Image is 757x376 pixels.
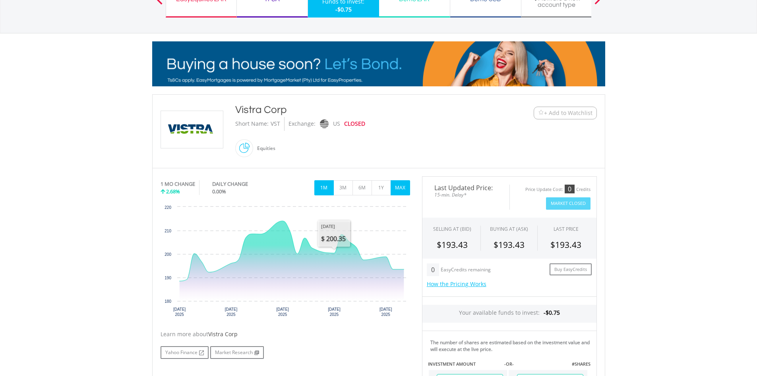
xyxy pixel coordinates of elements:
[235,117,269,131] div: Short Name:
[433,226,471,232] div: SELLING AT (BID)
[565,185,575,193] div: 0
[165,252,171,257] text: 200
[166,188,180,195] span: 2.68%
[441,267,491,274] div: EasyCredits remaining
[391,180,410,195] button: MAX
[352,180,372,195] button: 6M
[372,180,391,195] button: 1Y
[428,361,476,367] label: INVESTMENT AMOUNT
[253,139,275,158] div: Equities
[208,330,238,338] span: Vistra Corp
[534,107,597,119] button: Watchlist + Add to Watchlist
[210,346,264,359] a: Market Research
[276,307,289,317] text: [DATE] 2025
[328,307,341,317] text: [DATE] 2025
[161,330,410,338] div: Learn more about
[161,203,410,322] div: Chart. Highcharts interactive chart.
[212,188,226,195] span: 0.00%
[544,109,592,117] span: + Add to Watchlist
[173,307,186,317] text: [DATE] 2025
[161,180,195,188] div: 1 MO CHANGE
[427,263,439,276] div: 0
[554,226,579,232] div: LAST PRICE
[504,361,514,367] label: -OR-
[161,346,209,359] a: Yahoo Finance
[288,117,316,131] div: Exchange:
[437,239,468,250] span: $193.43
[550,263,592,276] a: Buy EasyCredits
[379,307,392,317] text: [DATE] 2025
[212,180,275,188] div: DAILY CHANGE
[428,185,503,191] span: Last Updated Price:
[162,111,222,148] img: EQU.US.VST.png
[165,299,171,304] text: 180
[335,6,352,13] span: -$0.75
[572,361,590,367] label: #SHARES
[333,180,353,195] button: 3M
[165,276,171,280] text: 190
[344,117,365,131] div: CLOSED
[427,280,486,288] a: How the Pricing Works
[546,197,590,210] button: Market Closed
[576,187,590,193] div: Credits
[152,41,605,86] img: EasyMortage Promotion Banner
[314,180,334,195] button: 1M
[544,309,560,316] span: -$0.75
[333,117,340,131] div: US
[430,339,593,353] div: The number of shares are estimated based on the investment value and will execute at the live price.
[550,239,581,250] span: $193.43
[319,119,328,129] img: nasdaq.png
[494,239,525,250] span: $193.43
[538,110,544,116] img: Watchlist
[490,226,528,232] span: BUYING AT (ASK)
[235,103,485,117] div: Vistra Corp
[165,205,171,210] text: 220
[271,117,280,131] div: VST
[428,191,503,199] span: 15-min. Delay*
[422,305,596,323] div: Your available funds to invest:
[165,229,171,233] text: 210
[225,307,237,317] text: [DATE] 2025
[525,187,563,193] div: Price Update Cost:
[161,203,410,322] svg: Interactive chart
